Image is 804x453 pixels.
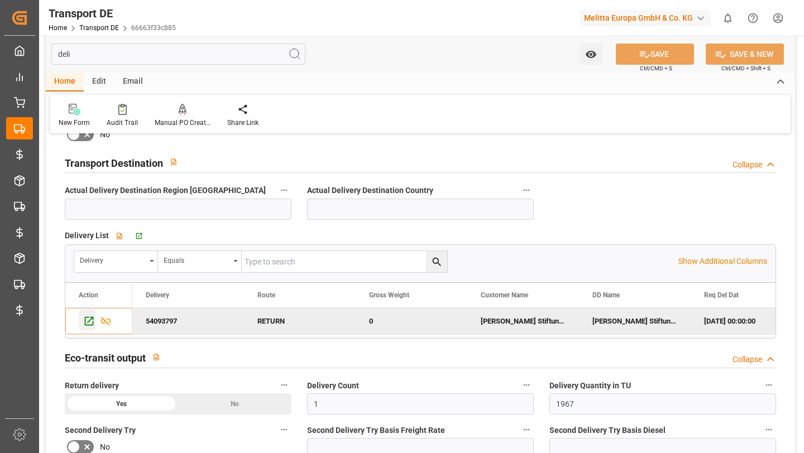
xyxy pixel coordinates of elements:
div: No [178,393,291,415]
button: View description [146,346,167,368]
div: Melitta Europa GmbH & Co. KG [580,10,711,26]
span: Route [257,291,275,299]
span: DD Name [592,291,620,299]
span: Req Del Dat [704,291,739,299]
button: SAVE [616,44,694,65]
button: open menu [74,251,158,272]
div: Yes [65,393,178,415]
div: Home [46,73,84,91]
span: Second Delivery Try [65,425,136,436]
span: Delivery List [65,230,109,242]
span: Actual Delivery Destination Region [GEOGRAPHIC_DATA] [65,185,266,196]
button: SAVE & NEW [706,44,784,65]
div: Email [114,73,151,91]
h2: Eco-transit output [65,350,146,365]
span: Second Delivery Try Basis Diesel [549,425,666,436]
span: Actual Delivery Destination Country [307,185,433,196]
button: Help Center [740,6,765,31]
a: Transport DE [79,24,119,32]
p: Show Additional Columns [678,256,767,267]
div: 0 [356,308,467,334]
div: [PERSON_NAME] Stiftung Co. KG [579,308,691,334]
button: show 0 new notifications [715,6,740,31]
div: Action [79,291,98,299]
button: Actual Delivery Destination Country [519,183,534,197]
button: Second Delivery Try Basis Freight Rate [519,422,534,437]
button: Melitta Europa GmbH & Co. KG [580,7,715,28]
div: Collapse [733,159,762,171]
button: Second Delivery Try [277,422,291,437]
button: search button [426,251,447,272]
span: Delivery Count [307,380,359,392]
button: open menu [158,251,242,272]
div: New Form [59,118,90,128]
span: Ctrl/CMD + Shift + S [721,64,770,73]
div: 54093797 [132,308,244,334]
div: Share Link [227,118,259,128]
div: Manual PO Creation [155,118,210,128]
span: No [100,129,110,141]
div: RETURN [244,308,356,334]
button: Delivery Count [519,378,534,392]
div: [DATE] 00:00:00 [691,308,802,334]
div: Transport DE [49,5,176,22]
span: Customer Name [481,291,528,299]
span: No [100,441,110,453]
div: Audit Trail [107,118,138,128]
div: Press SPACE to deselect this row. [65,308,132,335]
button: open menu [580,44,602,65]
button: Actual Delivery Destination Region [GEOGRAPHIC_DATA] [277,183,291,197]
button: Second Delivery Try Basis Diesel [762,422,776,437]
span: Return delivery [65,380,119,392]
div: Collapse [733,354,762,365]
button: View description [163,151,184,172]
span: Gross Weight [369,291,409,299]
div: Edit [84,73,114,91]
a: Home [49,24,67,32]
button: Delivery Quantity in TU [762,378,776,392]
div: Delivery [80,253,146,266]
span: Ctrl/CMD + S [640,64,672,73]
span: Delivery [146,291,169,299]
span: Second Delivery Try Basis Freight Rate [307,425,445,436]
button: Return delivery [277,378,291,392]
span: Delivery Quantity in TU [549,380,631,392]
h2: Transport Destination [65,156,163,171]
div: [PERSON_NAME] Stiftung Co. KG [467,308,579,334]
input: Search Fields [51,44,305,65]
input: Type to search [242,251,447,272]
div: Equals [164,253,229,266]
